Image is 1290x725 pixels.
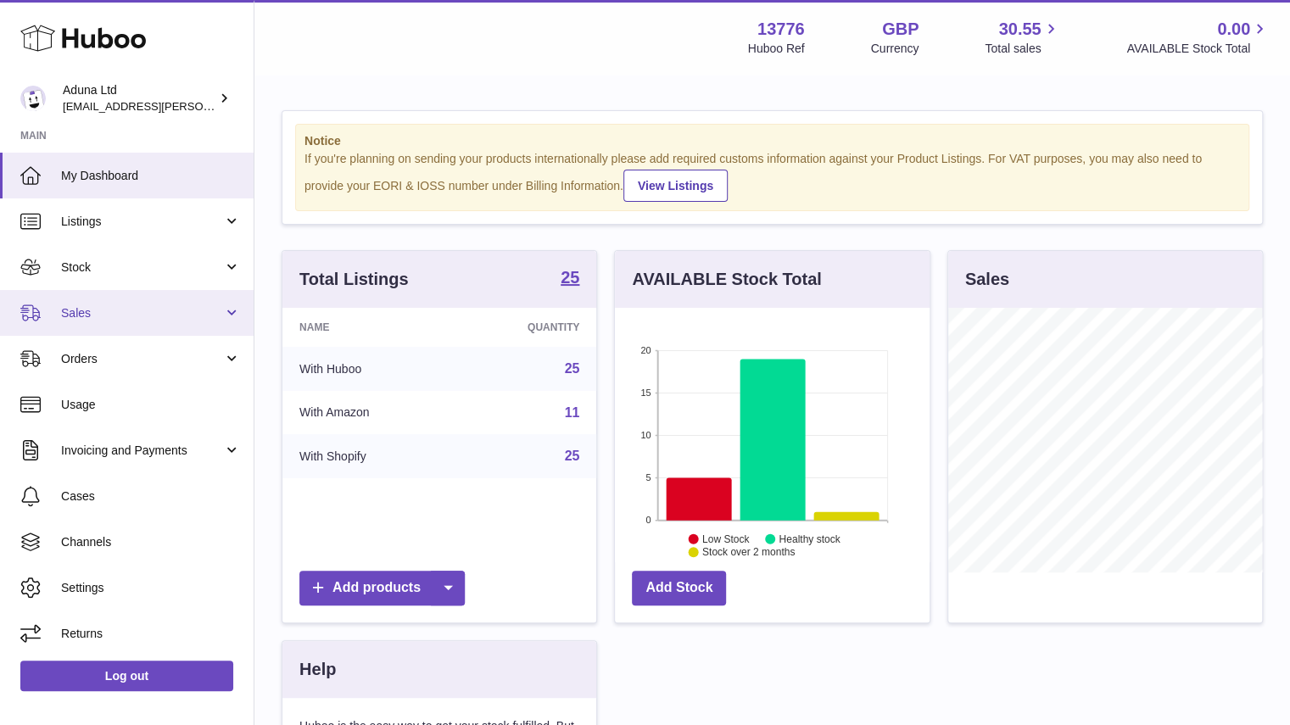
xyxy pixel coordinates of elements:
[882,18,919,41] strong: GBP
[1217,18,1250,41] span: 0.00
[61,580,241,596] span: Settings
[748,41,805,57] div: Huboo Ref
[304,133,1240,149] strong: Notice
[1126,41,1270,57] span: AVAILABLE Stock Total
[965,268,1009,291] h3: Sales
[632,268,821,291] h3: AVAILABLE Stock Total
[998,18,1041,41] span: 30.55
[646,472,651,482] text: 5
[632,571,726,605] a: Add Stock
[299,658,336,681] h3: Help
[61,443,223,459] span: Invoicing and Payments
[61,305,223,321] span: Sales
[61,397,241,413] span: Usage
[61,351,223,367] span: Orders
[702,546,795,558] text: Stock over 2 months
[985,41,1060,57] span: Total sales
[623,170,728,202] a: View Listings
[299,571,465,605] a: Add products
[455,308,597,347] th: Quantity
[565,405,580,420] a: 11
[61,214,223,230] span: Listings
[757,18,805,41] strong: 13776
[641,345,651,355] text: 20
[61,168,241,184] span: My Dashboard
[299,268,409,291] h3: Total Listings
[63,99,431,113] span: [EMAIL_ADDRESS][PERSON_NAME][PERSON_NAME][DOMAIN_NAME]
[61,626,241,642] span: Returns
[282,391,455,435] td: With Amazon
[282,434,455,478] td: With Shopify
[304,151,1240,202] div: If you're planning on sending your products internationally please add required customs informati...
[641,430,651,440] text: 10
[61,488,241,505] span: Cases
[63,82,215,114] div: Aduna Ltd
[282,347,455,391] td: With Huboo
[282,308,455,347] th: Name
[702,533,750,544] text: Low Stock
[61,534,241,550] span: Channels
[565,449,580,463] a: 25
[20,86,46,111] img: deborahe.kamara@aduna.com
[1126,18,1270,57] a: 0.00 AVAILABLE Stock Total
[871,41,919,57] div: Currency
[20,661,233,691] a: Log out
[561,269,579,289] a: 25
[561,269,579,286] strong: 25
[641,388,651,398] text: 15
[779,533,841,544] text: Healthy stock
[646,515,651,525] text: 0
[985,18,1060,57] a: 30.55 Total sales
[565,361,580,376] a: 25
[61,259,223,276] span: Stock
